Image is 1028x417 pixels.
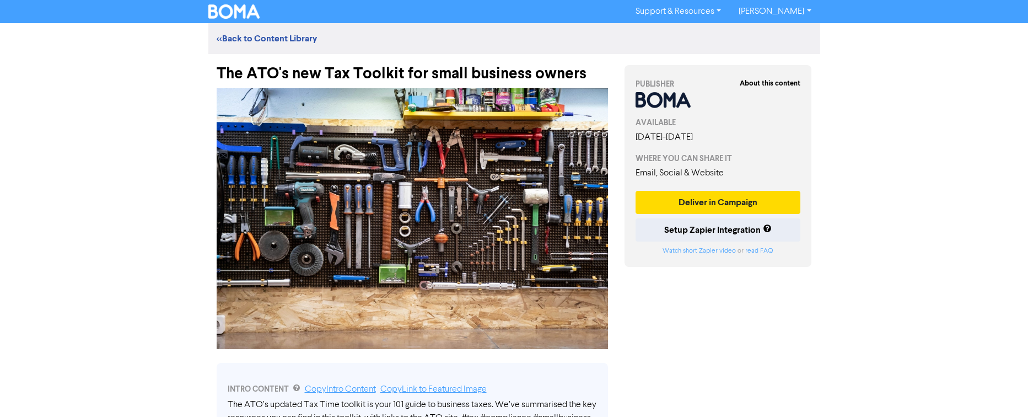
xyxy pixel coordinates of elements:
a: [PERSON_NAME] [730,3,820,20]
strong: About this content [740,79,800,88]
button: Deliver in Campaign [636,191,801,214]
a: Copy Link to Featured Image [380,385,487,394]
img: BOMA Logo [208,4,260,19]
a: Support & Resources [627,3,730,20]
div: PUBLISHER [636,78,801,90]
div: INTRO CONTENT [228,383,597,396]
div: or [636,246,801,256]
div: AVAILABLE [636,117,801,129]
a: <<Back to Content Library [217,33,317,44]
div: Email, Social & Website [636,167,801,180]
button: Setup Zapier Integration [636,218,801,242]
a: read FAQ [745,248,773,254]
a: Copy Intro Content [305,385,376,394]
a: Watch short Zapier video [663,248,736,254]
iframe: Chat Widget [973,364,1028,417]
div: The ATO's new Tax Toolkit for small business owners [217,54,608,83]
div: [DATE] - [DATE] [636,131,801,144]
div: WHERE YOU CAN SHARE IT [636,153,801,164]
